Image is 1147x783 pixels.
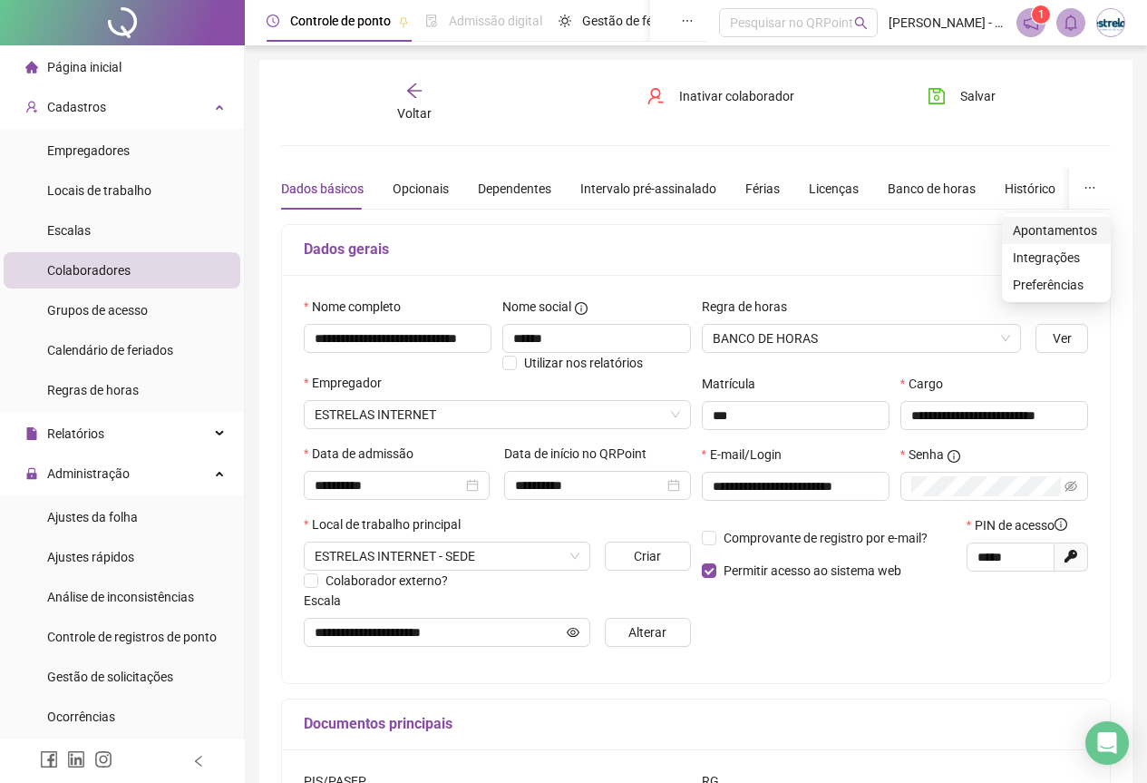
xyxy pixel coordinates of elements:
span: Locais de trabalho [47,183,151,198]
div: Dados básicos [281,179,364,199]
span: linkedin [67,750,85,768]
span: Ajustes rápidos [47,550,134,564]
label: Data de início no QRPoint [504,444,658,464]
span: arrow-left [405,82,423,100]
label: Matrícula [702,374,767,394]
div: Banco de horas [888,179,976,199]
span: user-add [25,101,38,113]
span: info-circle [1055,518,1067,531]
span: file-done [425,15,438,27]
h5: Dados gerais [304,239,1088,260]
span: eye [567,626,579,639]
span: Permitir acesso ao sistema web [724,563,901,578]
span: Voltar [397,106,432,121]
span: 1 [1038,8,1045,21]
label: Regra de horas [702,297,799,317]
span: AVENIDA 01, QD 29, N 15, VILA NAZARÉ - PAÇO DO LUMIAR/MA [315,543,579,570]
span: Regras de horas [47,383,139,397]
span: Grupos de acesso [47,303,148,318]
span: Salvar [960,86,996,106]
span: search [854,16,868,30]
span: Cadastros [47,100,106,114]
div: Licenças [809,179,859,199]
span: Colaborador externo? [326,573,448,588]
span: Colaboradores [47,263,131,278]
img: 4435 [1097,9,1124,36]
span: notification [1023,15,1039,31]
span: eye-invisible [1064,480,1077,493]
span: Nome social [502,297,571,317]
div: Open Intercom Messenger [1085,721,1129,765]
div: Histórico [1005,179,1055,199]
span: PIN de acesso [975,515,1067,535]
span: Comprovante de registro por e-mail? [724,531,928,545]
span: Ver [1053,328,1072,348]
button: Ver [1035,324,1088,353]
span: Empregadores [47,143,130,158]
span: Ajustes da folha [47,510,138,524]
span: Senha [909,445,944,465]
span: Alterar [628,622,666,642]
span: Integrações [1013,248,1100,268]
span: Análise de inconsistências [47,590,194,604]
label: Nome completo [304,297,413,317]
button: Inativar colaborador [633,82,808,111]
span: Gestão de solicitações [47,670,173,684]
sup: 1 [1032,5,1050,24]
span: facebook [40,750,58,768]
span: Preferências [1013,275,1100,295]
span: Calendário de feriados [47,343,173,357]
span: Página inicial [47,60,122,74]
span: ellipsis [1084,181,1096,194]
div: Intervalo pré-assinalado [580,179,716,199]
span: ESTRELAS TECNOLOGIA DA INFORMAÇÃO LTDA [315,401,680,428]
span: instagram [94,750,112,768]
span: BANCO DE HORAS [713,325,1011,352]
span: Controle de ponto [290,14,391,28]
h5: Documentos principais [304,713,1088,735]
span: Inativar colaborador [679,86,794,106]
button: Criar [605,542,691,571]
span: info-circle [575,302,588,315]
label: Data de admissão [304,444,425,464]
span: Admissão digital [449,14,542,28]
span: Utilizar nos relatórios [524,356,643,370]
div: Férias [745,179,780,199]
span: save [928,87,946,105]
span: Apontamentos [1013,220,1100,240]
ul: expanded dropdown [1002,213,1111,302]
button: Salvar [914,82,1009,111]
span: Administração [47,466,130,481]
span: bell [1063,15,1079,31]
span: home [25,61,38,73]
label: Escala [304,591,353,611]
span: lock [25,467,38,480]
span: pushpin [398,16,409,27]
label: Cargo [900,374,955,394]
span: sun [559,15,571,27]
span: Relatórios [47,426,104,441]
div: Dependentes [478,179,551,199]
label: E-mail/Login [702,445,793,465]
span: file [25,427,38,440]
span: Escalas [47,223,91,238]
span: Gestão de férias [582,14,674,28]
span: Criar [634,546,661,566]
label: Local de trabalho principal [304,514,472,534]
span: Ocorrências [47,710,115,724]
span: Controle de registros de ponto [47,630,217,644]
span: ellipsis [681,15,694,27]
span: info-circle [948,450,960,463]
span: left [192,755,205,768]
span: [PERSON_NAME] - ESTRELAS INTERNET [889,13,1006,33]
button: Alterar [605,618,691,647]
div: Opcionais [393,179,449,199]
button: ellipsis [1069,168,1111,210]
label: Empregador [304,373,394,393]
span: user-delete [646,87,665,105]
span: clock-circle [267,15,279,27]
